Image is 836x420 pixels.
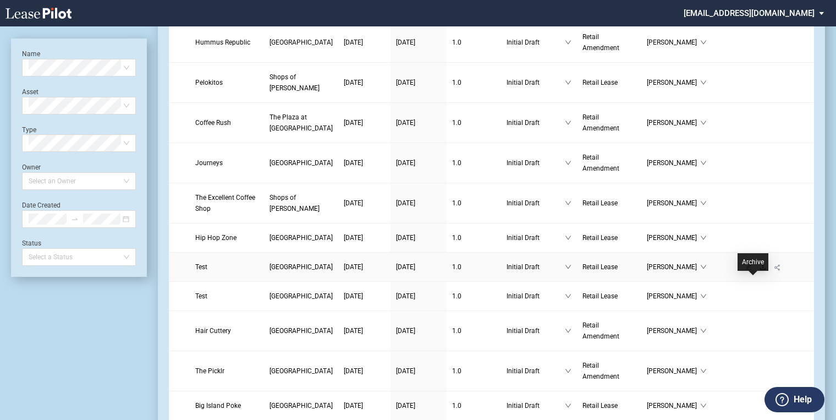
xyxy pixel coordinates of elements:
a: 1.0 [452,366,496,377]
a: Retail Lease [582,400,636,411]
a: [DATE] [396,117,441,128]
span: Huntington Square Plaza [269,367,333,375]
span: [PERSON_NAME] [647,157,700,168]
a: 1.0 [452,232,496,243]
span: down [700,234,707,241]
span: [DATE] [396,367,415,375]
span: [DATE] [396,39,415,46]
span: The Excellent Coffee Shop [195,194,255,212]
span: [PERSON_NAME] [647,291,700,302]
span: [DATE] [344,327,363,335]
span: [DATE] [344,159,363,167]
a: [GEOGRAPHIC_DATA] [269,366,333,377]
span: [PERSON_NAME] [647,198,700,209]
a: [DATE] [396,77,441,88]
span: down [700,79,707,86]
span: down [700,160,707,166]
span: [DATE] [344,79,363,86]
span: 1 . 0 [452,159,461,167]
a: [DATE] [344,366,385,377]
span: down [700,200,707,206]
a: Retail Amendment [582,31,636,53]
span: down [565,119,571,126]
span: Hip Hop Zone [195,234,237,242]
a: [GEOGRAPHIC_DATA] [269,37,333,48]
a: [DATE] [344,37,385,48]
span: [DATE] [344,402,363,410]
span: 1 . 0 [452,263,461,271]
a: Retail Amendment [582,112,636,134]
span: Retail Lease [582,402,618,410]
span: [PERSON_NAME] [647,400,700,411]
span: [DATE] [344,119,363,127]
span: Shops of Kendall [269,73,320,92]
span: Retail Amendment [582,33,619,52]
span: Retail Amendment [582,321,619,340]
span: 1 . 0 [452,199,461,207]
span: [DATE] [344,39,363,46]
a: Pelokitos [195,77,258,88]
a: [DATE] [396,325,441,336]
a: Hummus Republic [195,37,258,48]
span: 1 . 0 [452,234,461,242]
a: Coffee Rush [195,117,258,128]
a: [GEOGRAPHIC_DATA] [269,261,333,272]
a: 1.0 [452,37,496,48]
span: 1 . 0 [452,119,461,127]
span: Initial Draft [507,232,565,243]
span: down [700,39,707,46]
span: Retail Lease [582,79,618,86]
span: [PERSON_NAME] [647,117,700,128]
a: Retail Lease [582,198,636,209]
span: [DATE] [344,234,363,242]
a: [GEOGRAPHIC_DATA] [269,232,333,243]
span: Bridgepointe Shopping Center [269,292,333,300]
span: [DATE] [396,402,415,410]
span: to [71,215,79,223]
label: Status [22,239,41,247]
span: Retail Lease [582,263,618,271]
span: [DATE] [396,199,415,207]
label: Help [794,392,812,407]
span: Initial Draft [507,366,565,377]
a: Shops of [PERSON_NAME] [269,72,333,94]
span: 1 . 0 [452,327,461,335]
a: [DATE] [344,291,385,302]
a: [DATE] [344,400,385,411]
span: down [565,234,571,241]
span: Hair Cuttery [195,327,231,335]
span: Retail Amendment [582,362,619,380]
div: Archive [738,253,768,271]
span: down [565,160,571,166]
span: down [565,328,571,334]
span: [DATE] [396,327,415,335]
a: Retail Amendment [582,360,636,382]
a: [DATE] [344,77,385,88]
a: Retail Lease [582,291,636,302]
label: Name [22,50,40,58]
a: 1.0 [452,291,496,302]
span: swap-right [71,215,79,223]
span: [DATE] [344,292,363,300]
a: 1.0 [452,325,496,336]
span: [DATE] [396,263,415,271]
a: [DATE] [344,117,385,128]
span: Initial Draft [507,117,565,128]
span: down [700,119,707,126]
span: [PERSON_NAME] [647,37,700,48]
a: [DATE] [344,157,385,168]
span: Coffee Rush [195,119,231,127]
a: [DATE] [396,366,441,377]
span: Big Island Poke [195,402,241,410]
a: 1.0 [452,117,496,128]
span: Initial Draft [507,77,565,88]
span: Stones River Town Centre [269,159,333,167]
a: Big Island Poke [195,400,258,411]
span: Hummus Republic [195,39,250,46]
label: Asset [22,88,38,96]
span: Plaza Mexico [269,234,333,242]
label: Date Created [22,201,61,209]
a: The Plaza at [GEOGRAPHIC_DATA] [269,112,333,134]
a: [DATE] [344,261,385,272]
span: 1 . 0 [452,79,461,86]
